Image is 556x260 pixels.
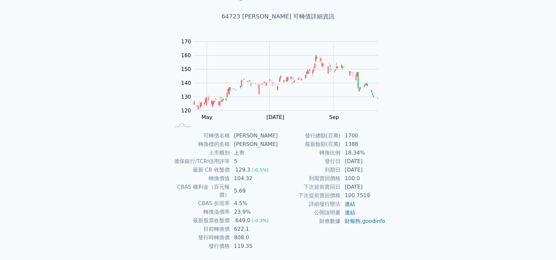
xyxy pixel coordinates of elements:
td: 100.0 [341,174,386,183]
a: goodinfo [362,218,385,224]
td: 104.32 [230,174,278,183]
td: 23.9% [230,208,278,216]
h1: 64723 [PERSON_NAME] 可轉債詳細資訊 [162,12,394,21]
tspan: [DATE] [266,114,284,120]
td: [DATE] [341,183,386,191]
td: 119.35 [230,242,278,250]
td: 發行日 [278,157,341,166]
tspan: 170 [181,38,191,45]
td: CBAS 折現率 [170,199,230,208]
tspan: Sep [329,114,339,120]
td: 轉換標的名稱 [170,140,230,149]
a: 財報狗 [345,218,360,224]
td: 下次提前賣回日 [278,183,341,191]
td: 808.0 [230,233,278,242]
a: 連結 [345,201,355,207]
td: 發行總額(百萬) [278,131,341,140]
tspan: May [201,114,212,120]
td: 擔保銀行/TCRI信用評等 [170,157,230,166]
td: 4.5% [230,199,278,208]
span: (-0.5%) [252,167,269,173]
td: 5 [230,157,278,166]
tspan: 150 [181,66,191,72]
td: 最新股票收盤價 [170,216,230,225]
td: [PERSON_NAME] [230,131,278,140]
tspan: 140 [181,80,191,86]
td: 公開說明書 [278,208,341,217]
td: [PERSON_NAME] [230,140,278,149]
g: Chart [178,38,388,120]
td: CBAS 權利金（百元報價） [170,183,230,199]
td: 可轉債名稱 [170,131,230,140]
div: 129.3 [234,166,252,174]
td: 發行價格 [170,242,230,250]
td: 轉換比例 [278,149,341,157]
tspan: 160 [181,52,191,59]
td: 5.69 [230,183,278,199]
td: [DATE] [341,157,386,166]
a: 連結 [345,209,355,216]
td: 轉換價值 [170,174,230,183]
td: [DATE] [341,166,386,174]
td: 18.34% [341,149,386,157]
td: 財務數據 [278,217,341,225]
td: 轉換溢價率 [170,208,230,216]
td: , [341,217,386,225]
td: 1700 [341,131,386,140]
td: 下次提前賣回價格 [278,191,341,200]
td: 上市櫃別 [170,149,230,157]
td: 到期日 [278,166,341,174]
tspan: 130 [181,94,191,100]
td: 上市 [230,149,278,157]
td: 目前轉換價 [170,225,230,233]
td: 622.1 [230,225,278,233]
td: 最新餘額(百萬) [278,140,341,149]
td: 到期賣回價格 [278,174,341,183]
td: 最新 CB 收盤價 [170,166,230,174]
div: 649.0 [234,217,252,225]
td: 100.7519 [341,191,386,200]
td: 詳細發行辦法 [278,200,341,208]
tspan: 120 [181,107,191,114]
td: 發行時轉換價 [170,233,230,242]
td: 1388 [341,140,386,149]
span: (-0.3%) [252,218,269,223]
